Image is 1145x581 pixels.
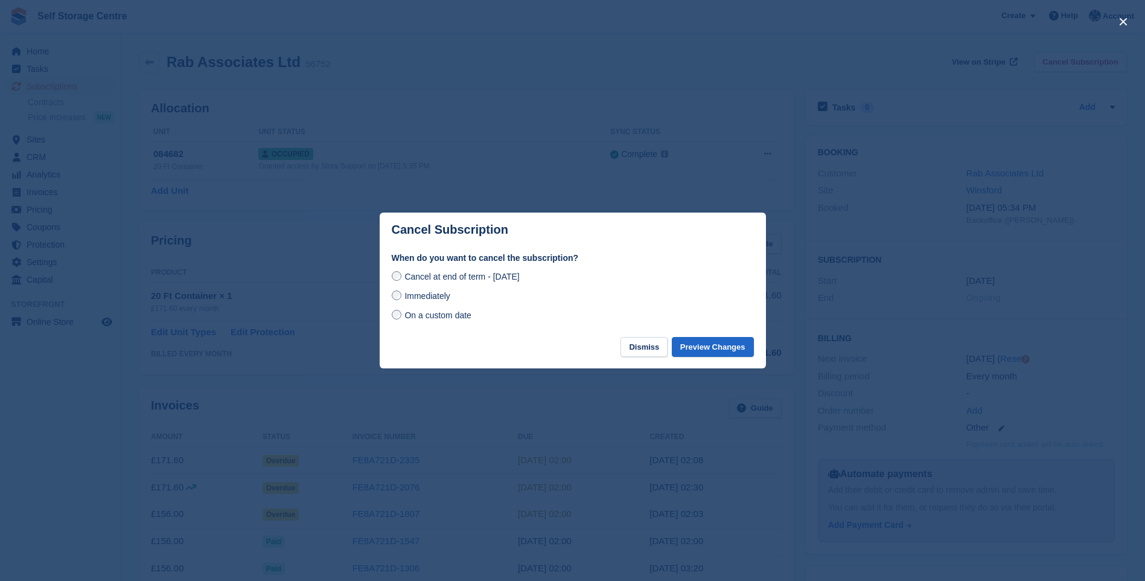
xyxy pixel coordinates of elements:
span: Cancel at end of term - [DATE] [404,272,519,281]
p: Cancel Subscription [392,223,508,237]
span: On a custom date [404,310,471,320]
button: Dismiss [620,337,668,357]
span: Immediately [404,291,450,301]
button: Preview Changes [672,337,754,357]
input: Cancel at end of term - [DATE] [392,271,401,281]
label: When do you want to cancel the subscription? [392,252,754,265]
button: close [1114,12,1133,31]
input: Immediately [392,290,401,300]
input: On a custom date [392,310,401,319]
